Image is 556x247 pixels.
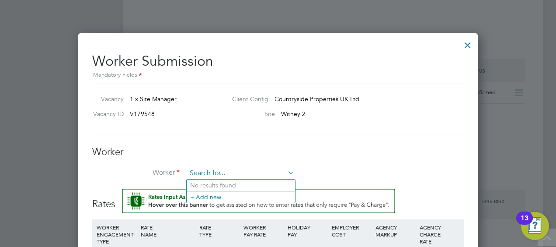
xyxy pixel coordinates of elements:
div: WORKER PAY RATE [241,219,285,242]
h3: Rates [92,189,464,211]
div: 13 [521,218,528,229]
div: HOLIDAY PAY [285,219,330,242]
label: Vacancy ID [89,110,124,118]
h3: Worker [92,146,464,159]
input: Search for... [187,167,295,180]
div: RATE NAME [139,219,197,242]
span: V179548 [130,110,155,118]
label: Worker [92,168,180,177]
span: Witney 2 [281,110,306,118]
label: Client Config [225,95,268,103]
button: Open Resource Center, 13 new notifications [521,212,549,240]
div: EMPLOYER COST [330,219,374,242]
li: No results found [187,180,295,191]
span: 1 x Site Manager [130,95,177,103]
div: Mandatory Fields [92,71,464,80]
div: AGENCY MARKUP [373,219,417,242]
h2: Worker Submission [92,46,464,80]
button: Rate Assistant [122,189,395,213]
label: Vacancy [89,95,124,103]
li: + Add new [187,191,295,203]
label: Site [225,110,275,118]
span: Countryside Properties UK Ltd [275,95,359,103]
div: RATE TYPE [197,219,241,242]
